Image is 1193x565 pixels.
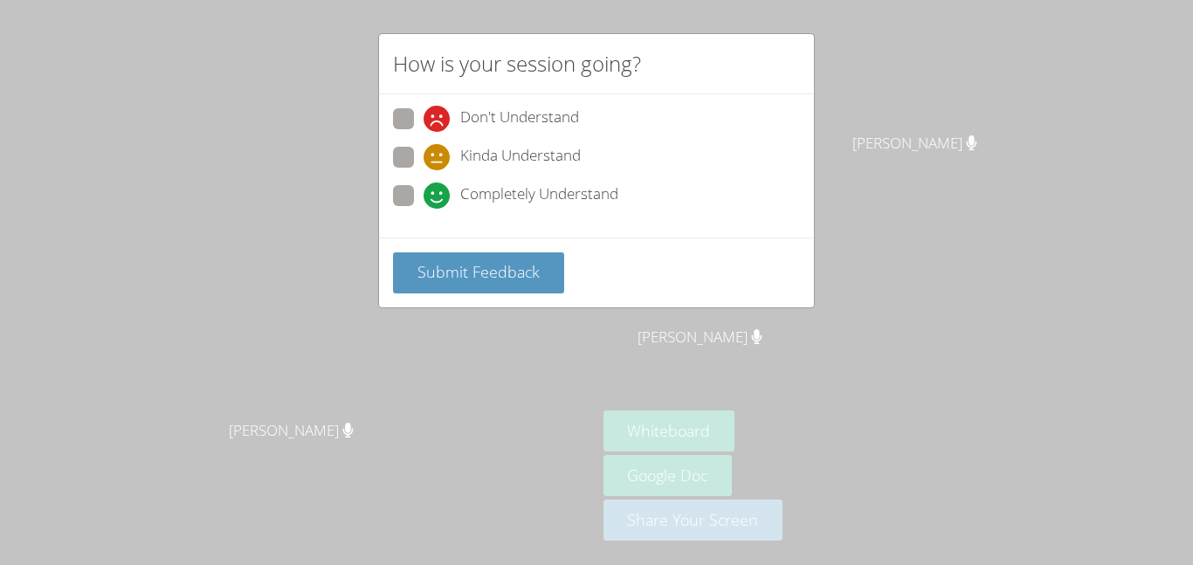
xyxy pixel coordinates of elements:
[393,48,641,79] h2: How is your session going?
[460,183,618,209] span: Completely Understand
[460,106,579,132] span: Don't Understand
[393,252,564,293] button: Submit Feedback
[417,261,540,282] span: Submit Feedback
[460,144,581,170] span: Kinda Understand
